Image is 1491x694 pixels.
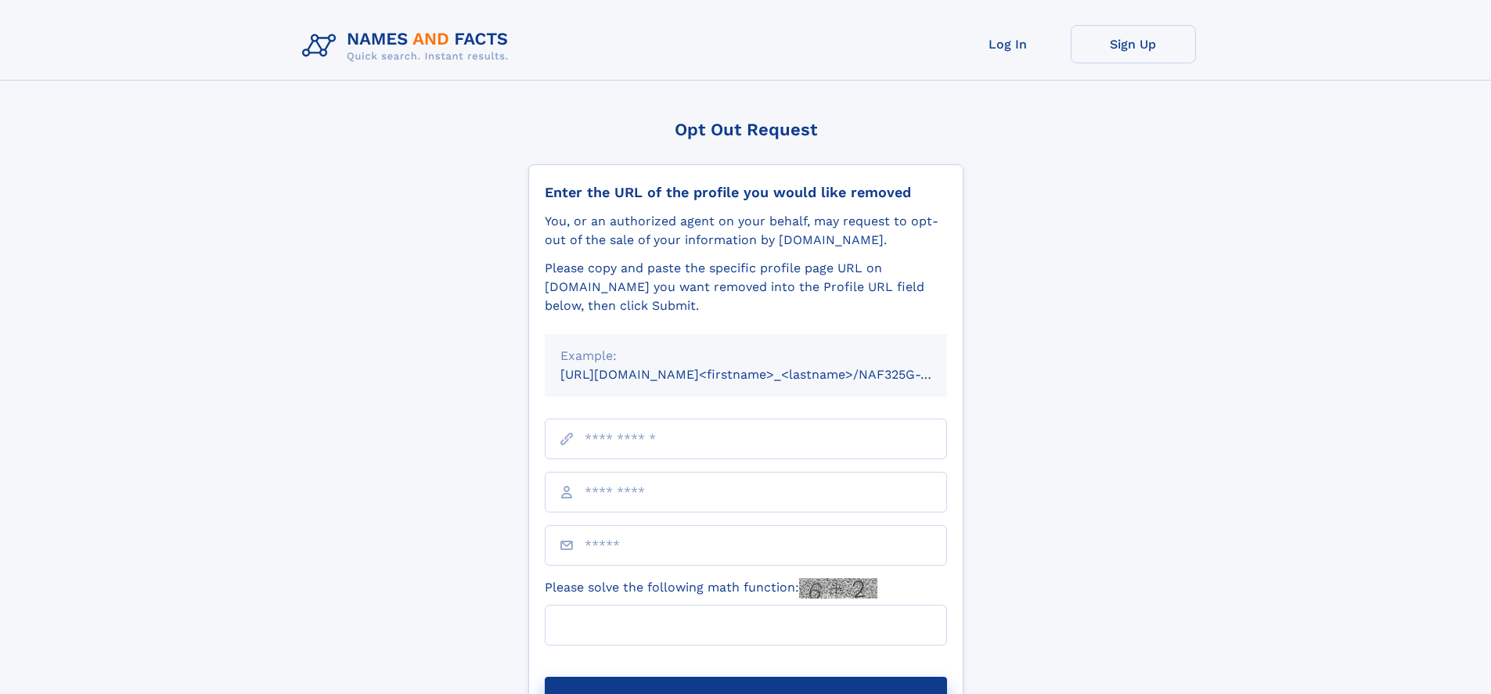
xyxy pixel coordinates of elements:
[296,25,521,67] img: Logo Names and Facts
[560,367,977,382] small: [URL][DOMAIN_NAME]<firstname>_<lastname>/NAF325G-xxxxxxxx
[545,184,947,201] div: Enter the URL of the profile you would like removed
[545,212,947,250] div: You, or an authorized agent on your behalf, may request to opt-out of the sale of your informatio...
[545,259,947,315] div: Please copy and paste the specific profile page URL on [DOMAIN_NAME] you want removed into the Pr...
[560,347,931,365] div: Example:
[1071,25,1196,63] a: Sign Up
[545,578,877,599] label: Please solve the following math function:
[945,25,1071,63] a: Log In
[528,120,963,139] div: Opt Out Request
